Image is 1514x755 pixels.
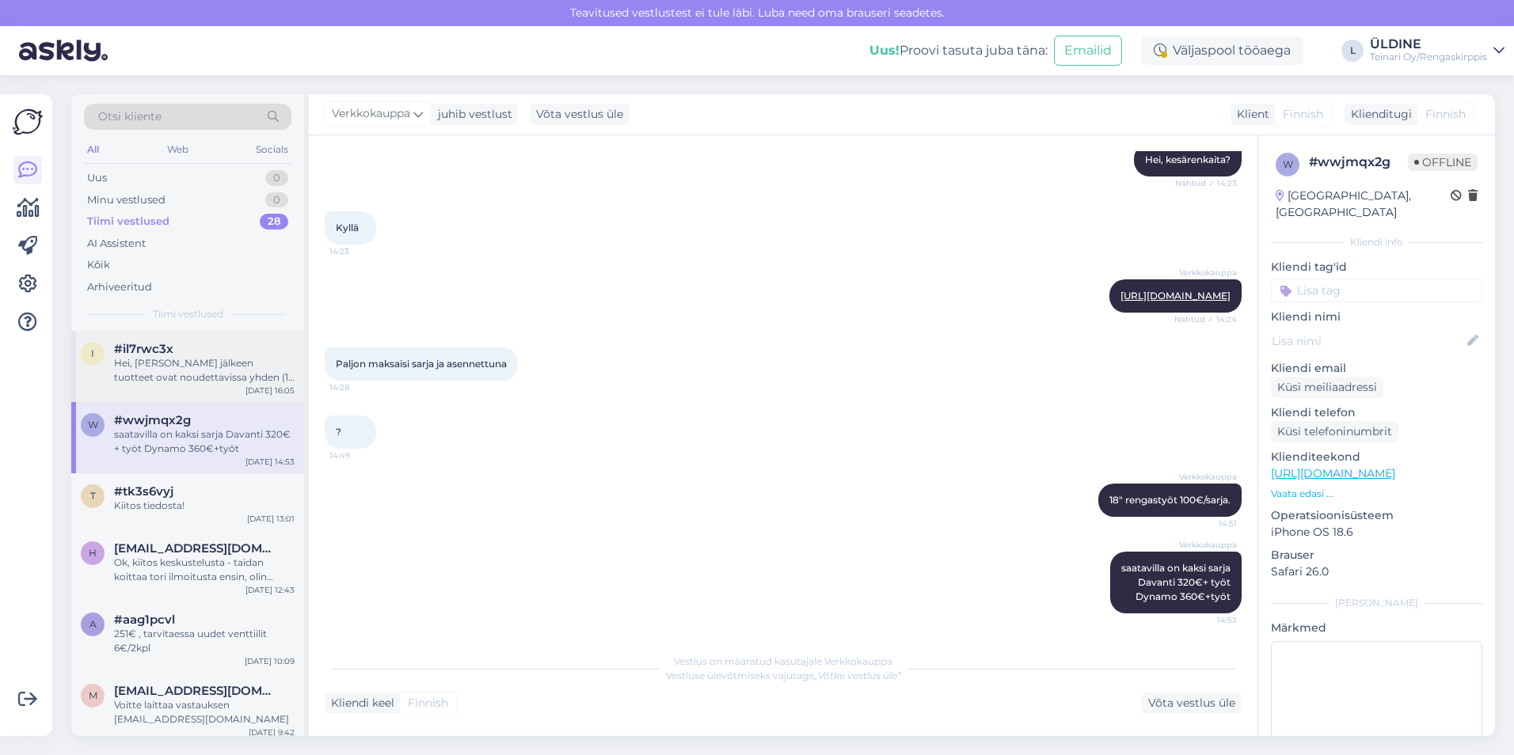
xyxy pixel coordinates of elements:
div: 251€ , tarvitaessa uudet venttiilit 6€/2kpl [114,627,295,655]
div: [DATE] 10:09 [245,655,295,667]
div: L [1341,40,1364,62]
span: mikko.niska1@gmail.com [114,684,279,698]
a: [URL][DOMAIN_NAME] [1120,290,1231,302]
div: Kliendi keel [325,695,394,711]
span: #tk3s6vyj [114,484,173,499]
input: Lisa nimi [1272,332,1464,350]
div: 28 [260,214,288,230]
span: Offline [1408,154,1478,171]
span: Tiimi vestlused [153,307,223,321]
span: 14:23 [329,245,389,257]
div: Proovi tasuta juba täna: [869,41,1048,60]
span: #wwjmqx2g [114,413,191,427]
span: saatavilla on kaksi sarja Davanti 320€+ työt Dynamo 360€+työt [1121,562,1231,602]
span: #il7rwc3x [114,342,173,356]
p: Safari 26.0 [1271,563,1482,580]
div: [DATE] 9:42 [249,727,295,738]
button: Emailid [1054,36,1122,66]
div: Küsi telefoninumbrit [1271,421,1398,442]
span: Finnish [1283,106,1323,123]
div: Hei, [PERSON_NAME] jälkeen tuotteet ovat noudettavissa yhden (1) viikon ajan. [114,356,295,385]
div: juhib vestlust [432,106,512,123]
div: Uus [87,170,107,186]
span: ? [336,426,341,438]
span: 14:53 [1177,614,1237,626]
p: Kliendi email [1271,360,1482,377]
div: Küsi meiliaadressi [1271,377,1383,398]
a: [URL][DOMAIN_NAME] [1271,466,1395,480]
p: Kliendi nimi [1271,309,1482,325]
div: Võta vestlus üle [530,104,630,125]
div: Kõik [87,257,110,273]
span: Hei, kesärenkaita? [1145,154,1231,165]
span: Verkkokauppa [1177,267,1237,279]
p: Operatsioonisüsteem [1271,507,1482,524]
div: AI Assistent [87,236,146,252]
span: w [88,419,98,431]
span: 14:28 [329,381,389,393]
span: t [90,490,96,502]
span: harrisirpa@gmail.com [114,541,279,556]
div: # wwjmqx2g [1309,153,1408,172]
a: ÜLDINETeinari Oy/Rengaskirppis [1370,38,1504,63]
p: Kliendi tag'id [1271,259,1482,275]
div: Socials [253,139,291,160]
div: Kiitos tiedosta! [114,499,295,513]
span: Verkkokauppa [332,105,410,123]
span: Otsi kliente [98,108,162,125]
img: Askly Logo [13,107,43,137]
div: Klient [1231,106,1269,123]
span: 14:51 [1177,518,1237,529]
div: ÜLDINE [1370,38,1487,51]
p: Klienditeekond [1271,449,1482,465]
p: Vaata edasi ... [1271,487,1482,501]
div: saatavilla on kaksi sarja Davanti 320€+ työt Dynamo 360€+työt [114,427,295,456]
span: m [89,689,97,701]
span: Verkkokauppa [1177,539,1237,551]
div: Kliendi info [1271,235,1482,249]
span: Finnish [1425,106,1466,123]
p: iPhone OS 18.6 [1271,524,1482,541]
input: Lisa tag [1271,279,1482,302]
div: Minu vestlused [87,192,165,208]
span: Finnish [408,695,448,711]
div: [DATE] 14:53 [245,456,295,468]
div: [DATE] 12:43 [245,584,295,596]
p: Brauser [1271,547,1482,563]
span: #aag1pcvl [114,613,175,627]
span: a [89,618,97,630]
div: Väljaspool tööaega [1141,36,1303,65]
span: h [89,547,97,559]
div: Klienditugi [1345,106,1412,123]
span: Verkkokauppa [1177,471,1237,483]
span: i [91,347,94,359]
span: Nähtud ✓ 14:24 [1174,313,1237,325]
div: Tiimi vestlused [87,214,169,230]
div: 0 [265,170,288,186]
p: Märkmed [1271,620,1482,636]
div: Arhiveeritud [87,279,152,295]
div: All [84,139,102,160]
div: Web [164,139,192,160]
div: Võta vestlus üle [1142,692,1242,714]
span: Vestlus on määratud kasutajale Verkkokauppa [674,655,892,667]
span: Vestluse ülevõtmiseks vajutage [666,670,901,681]
div: Ok, kiitos keskustelusta - taidan koittaa tori ilmoitusta ensin, olin ajatellut 400€ koko paketista [114,556,295,584]
span: w [1283,158,1293,170]
div: [GEOGRAPHIC_DATA], [GEOGRAPHIC_DATA] [1276,188,1451,221]
i: „Võtke vestlus üle” [814,670,901,681]
div: 0 [265,192,288,208]
div: Teinari Oy/Rengaskirppis [1370,51,1487,63]
span: 18" rengastyöt 100€/sarja. [1109,494,1231,506]
span: 14:49 [329,450,389,461]
span: Nähtud ✓ 14:23 [1175,177,1237,189]
div: Voitte laittaa vastauksen [EMAIL_ADDRESS][DOMAIN_NAME] [114,698,295,727]
div: [PERSON_NAME] [1271,596,1482,610]
span: Kyllä [336,222,359,233]
b: Uus! [869,43,900,58]
div: [DATE] 16:05 [245,385,295,396]
span: Paljon maksaisi sarja ja asennettuna [336,358,507,370]
div: [DATE] 13:01 [247,513,295,525]
p: Kliendi telefon [1271,404,1482,421]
